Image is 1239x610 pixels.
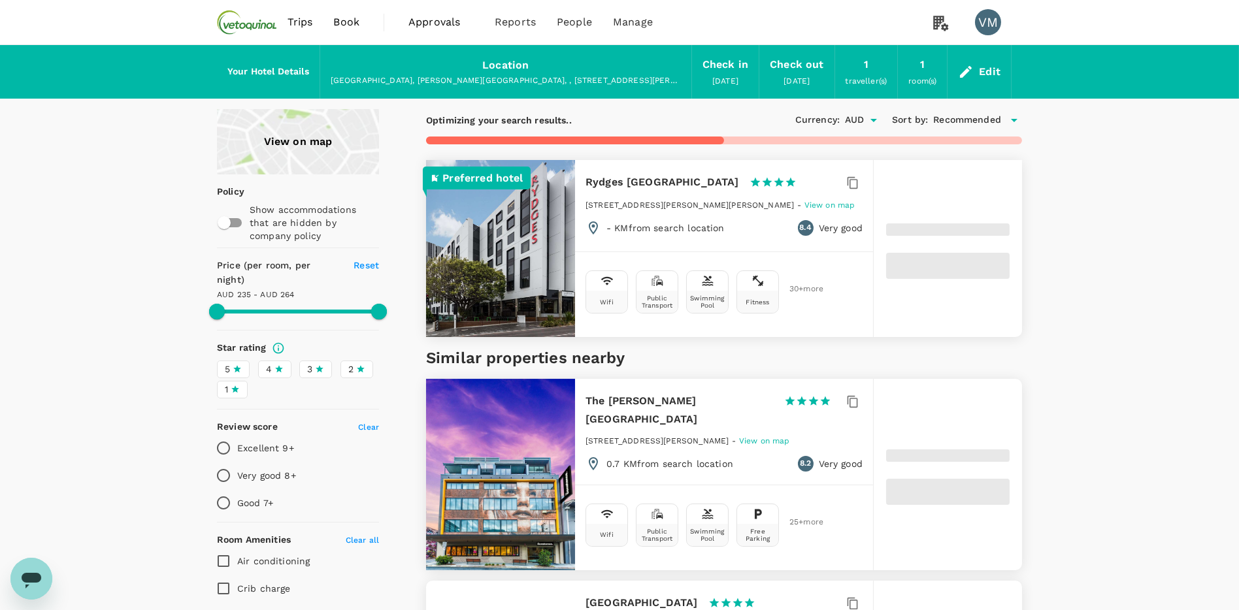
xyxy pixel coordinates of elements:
[613,14,653,30] span: Manage
[689,528,725,542] div: Swimming Pool
[865,111,883,129] button: Open
[799,221,811,234] span: 8.4
[426,114,572,127] p: Optimizing your search results..
[358,423,379,432] span: Clear
[10,558,52,600] iframe: Button to launch messaging window
[795,113,840,127] h6: Currency :
[789,518,809,526] span: 25 + more
[225,362,230,376] span: 5
[250,203,378,242] p: Show accommodations that are hidden by company policy
[426,347,1022,368] h5: Similar properties nearby
[586,436,729,445] span: [STREET_ADDRESS][PERSON_NAME]
[217,533,291,547] h6: Room Amenities
[979,63,1000,81] div: Edit
[846,76,887,86] span: traveller(s)
[920,56,925,74] div: 1
[354,260,379,270] span: Reset
[227,65,309,79] h6: Your Hotel Details
[800,457,811,470] span: 8.2
[639,295,675,309] div: Public Transport
[237,496,273,509] p: Good 7+
[739,436,790,445] span: View on map
[606,221,725,234] p: - KM from search location
[408,14,474,30] span: Approvals
[586,173,739,191] h6: Rydges [GEOGRAPHIC_DATA]
[217,290,295,299] span: AUD 235 - AUD 264
[442,170,523,186] p: Preferred hotel
[733,436,739,445] span: -
[288,14,313,30] span: Trips
[600,298,614,306] div: Wifi
[819,221,863,234] p: Very good
[346,536,379,545] span: Clear all
[864,56,868,74] div: 1
[333,14,359,30] span: Book
[272,342,285,355] svg: Star ratings are awarded to properties to represent the quality of services, facilities, and amen...
[217,185,225,198] p: Policy
[217,259,339,287] h6: Price (per room, per night)
[740,528,776,542] div: Free Parking
[784,76,810,86] span: [DATE]
[348,362,354,376] span: 2
[975,9,1001,35] div: VM
[586,392,774,428] h6: The [PERSON_NAME] [GEOGRAPHIC_DATA]
[237,556,310,566] span: Air conditioning
[804,199,855,210] a: View on map
[739,435,790,445] a: View on map
[892,113,928,127] h6: Sort by :
[797,201,804,210] span: -
[600,531,614,538] div: Wifi
[237,583,291,594] span: Crib charge
[331,74,681,88] div: [GEOGRAPHIC_DATA], [PERSON_NAME][GEOGRAPHIC_DATA], , [STREET_ADDRESS][PERSON_NAME],
[933,113,1001,127] span: Recommended
[804,201,855,210] span: View on map
[237,469,296,482] p: Very good 8+
[225,383,228,396] span: 1
[557,14,592,30] span: People
[712,76,738,86] span: [DATE]
[217,420,278,434] h6: Review score
[908,76,936,86] span: room(s)
[217,341,267,355] h6: Star rating
[770,56,823,74] div: Check out
[237,441,294,455] p: Excellent 9+
[702,56,748,74] div: Check in
[482,56,529,74] div: Location
[307,362,312,376] span: 3
[606,457,733,470] p: 0.7 KM from search location
[819,457,863,470] p: Very good
[639,528,675,542] div: Public Transport
[266,362,272,376] span: 4
[495,14,536,30] span: Reports
[746,298,769,306] div: Fitness
[586,201,794,210] span: [STREET_ADDRESS][PERSON_NAME][PERSON_NAME]
[217,8,277,37] img: Vetoquinol Australia Pty Limited
[217,109,379,174] a: View on map
[689,295,725,309] div: Swimming Pool
[789,285,809,293] span: 30 + more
